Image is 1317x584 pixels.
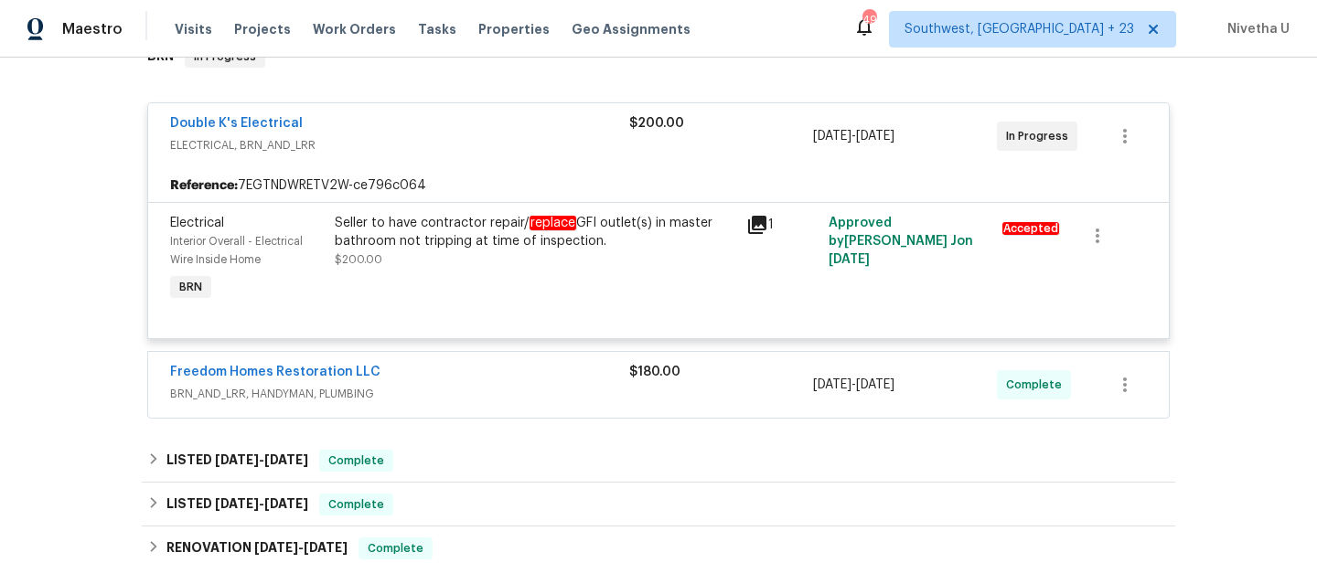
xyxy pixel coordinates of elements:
span: BRN_AND_LRR, HANDYMAN, PLUMBING [170,385,629,403]
h6: RENOVATION [166,537,348,559]
span: Work Orders [313,20,396,38]
span: [DATE] [856,130,894,143]
div: 1 [746,214,818,236]
span: Maestro [62,20,123,38]
span: [DATE] [813,130,851,143]
span: [DATE] [829,253,870,266]
div: 499 [862,11,875,29]
a: Freedom Homes Restoration LLC [170,366,380,378]
span: Interior Overall - Electrical Wire Inside Home [170,236,303,265]
span: [DATE] [813,378,851,391]
span: [DATE] [254,541,298,554]
span: - [813,127,894,145]
span: - [813,376,894,394]
div: LISTED [DATE]-[DATE]Complete [142,483,1175,526]
span: Electrical [170,217,224,229]
h6: LISTED [166,450,308,472]
a: Double K's Electrical [170,117,303,130]
em: Accepted [1002,222,1059,235]
span: [DATE] [264,497,308,510]
span: Complete [321,451,391,470]
span: Nivetha U [1220,20,1290,38]
span: ELECTRICAL, BRN_AND_LRR [170,136,629,154]
span: - [254,541,348,554]
span: Complete [1006,376,1069,394]
span: Properties [478,20,550,38]
b: Reference: [170,176,238,195]
span: [DATE] [215,453,259,466]
span: [DATE] [304,541,348,554]
span: Approved by [PERSON_NAME] J on [829,217,973,266]
span: BRN [172,278,209,296]
span: Complete [360,539,431,557]
h6: LISTED [166,494,308,515]
div: 7EGTNDWRETV2W-ce796c064 [148,169,1169,202]
span: Geo Assignments [572,20,691,38]
span: In Progress [1006,127,1076,145]
span: [DATE] [215,497,259,510]
span: Complete [321,495,391,514]
div: LISTED [DATE]-[DATE]Complete [142,439,1175,483]
em: replace [530,216,576,230]
span: Tasks [418,23,456,36]
span: - [215,497,308,510]
span: $180.00 [629,366,680,378]
span: $200.00 [629,117,684,130]
span: Southwest, [GEOGRAPHIC_DATA] + 23 [905,20,1134,38]
div: Seller to have contractor repair/ GFI outlet(s) in master bathroom not tripping at time of inspec... [335,214,735,250]
span: $200.00 [335,254,382,265]
span: Projects [234,20,291,38]
span: [DATE] [856,378,894,391]
span: Visits [175,20,212,38]
div: RENOVATION [DATE]-[DATE]Complete [142,526,1175,570]
span: [DATE] [264,453,308,466]
span: - [215,453,308,466]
